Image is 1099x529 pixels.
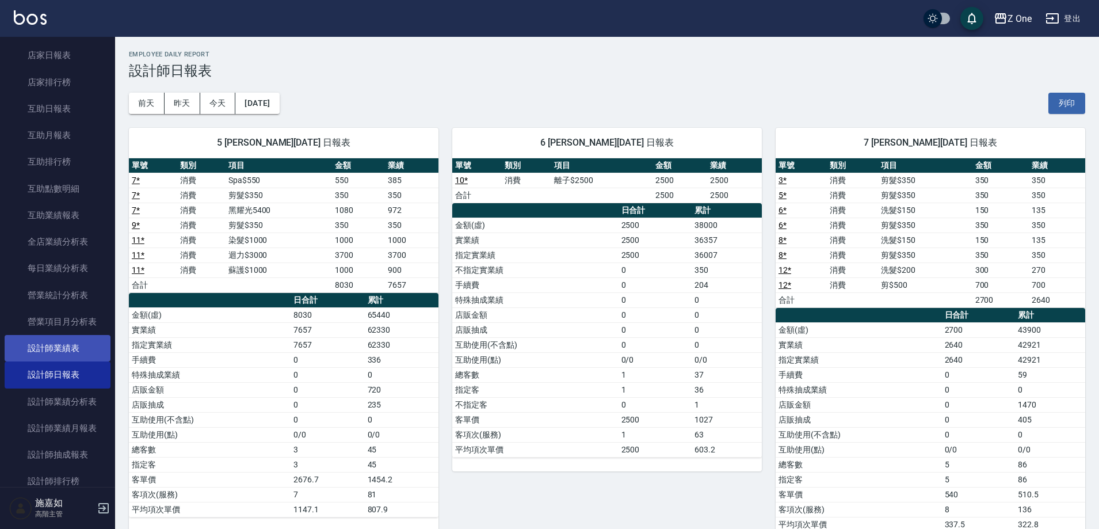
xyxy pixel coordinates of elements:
[291,337,364,352] td: 7657
[5,202,110,229] a: 互助業績報表
[452,203,762,458] table: a dense table
[129,457,291,472] td: 指定客
[177,158,226,173] th: 類別
[291,397,364,412] td: 0
[619,292,692,307] td: 0
[365,322,438,337] td: 62330
[452,292,619,307] td: 特殊抽成業績
[827,233,878,248] td: 消費
[165,93,200,114] button: 昨天
[652,173,707,188] td: 2500
[177,248,226,262] td: 消費
[385,158,438,173] th: 業績
[972,233,1029,248] td: 150
[692,427,762,442] td: 63
[385,203,438,218] td: 972
[776,337,942,352] td: 實業績
[960,7,983,30] button: save
[332,173,386,188] td: 550
[452,248,619,262] td: 指定實業績
[452,262,619,277] td: 不指定實業績
[5,149,110,175] a: 互助排行榜
[1041,8,1085,29] button: 登出
[177,173,226,188] td: 消費
[776,158,1085,308] table: a dense table
[776,472,942,487] td: 指定客
[365,307,438,322] td: 65440
[1015,352,1085,367] td: 42921
[365,293,438,308] th: 累計
[1015,397,1085,412] td: 1470
[878,203,972,218] td: 洗髮$150
[707,173,762,188] td: 2500
[942,442,1015,457] td: 0/0
[692,307,762,322] td: 0
[129,397,291,412] td: 店販抽成
[452,427,619,442] td: 客項次(服務)
[1029,203,1085,218] td: 135
[452,218,619,233] td: 金額(虛)
[942,427,1015,442] td: 0
[827,158,878,173] th: 類別
[365,397,438,412] td: 235
[452,352,619,367] td: 互助使用(點)
[942,352,1015,367] td: 2640
[692,292,762,307] td: 0
[235,93,279,114] button: [DATE]
[619,442,692,457] td: 2500
[942,337,1015,352] td: 2640
[619,352,692,367] td: 0/0
[1015,412,1085,427] td: 405
[226,248,332,262] td: 迴力$3000
[692,367,762,382] td: 37
[619,277,692,292] td: 0
[291,457,364,472] td: 3
[1015,382,1085,397] td: 0
[1015,367,1085,382] td: 59
[5,389,110,415] a: 設計師業績分析表
[291,442,364,457] td: 3
[619,203,692,218] th: 日合計
[5,442,110,468] a: 設計師抽成報表
[776,457,942,472] td: 總客數
[177,233,226,248] td: 消費
[776,412,942,427] td: 店販抽成
[502,173,551,188] td: 消費
[5,42,110,68] a: 店家日報表
[827,248,878,262] td: 消費
[1015,442,1085,457] td: 0/0
[827,188,878,203] td: 消費
[129,307,291,322] td: 金額(虛)
[200,93,236,114] button: 今天
[5,415,110,442] a: 設計師業績月報表
[5,282,110,309] a: 營業統計分析表
[452,158,762,203] table: a dense table
[707,188,762,203] td: 2500
[177,188,226,203] td: 消費
[129,412,291,427] td: 互助使用(不含點)
[365,487,438,502] td: 81
[652,158,707,173] th: 金額
[972,158,1029,173] th: 金額
[1015,308,1085,323] th: 累計
[291,487,364,502] td: 7
[942,308,1015,323] th: 日合計
[365,382,438,397] td: 720
[1015,427,1085,442] td: 0
[1008,12,1032,26] div: Z One
[878,158,972,173] th: 項目
[972,292,1029,307] td: 2700
[332,233,386,248] td: 1000
[365,502,438,517] td: 807.9
[5,229,110,255] a: 全店業績分析表
[972,173,1029,188] td: 350
[1029,277,1085,292] td: 700
[332,188,386,203] td: 350
[692,262,762,277] td: 350
[692,277,762,292] td: 204
[878,188,972,203] td: 剪髮$350
[619,262,692,277] td: 0
[129,93,165,114] button: 前天
[1015,337,1085,352] td: 42921
[291,412,364,427] td: 0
